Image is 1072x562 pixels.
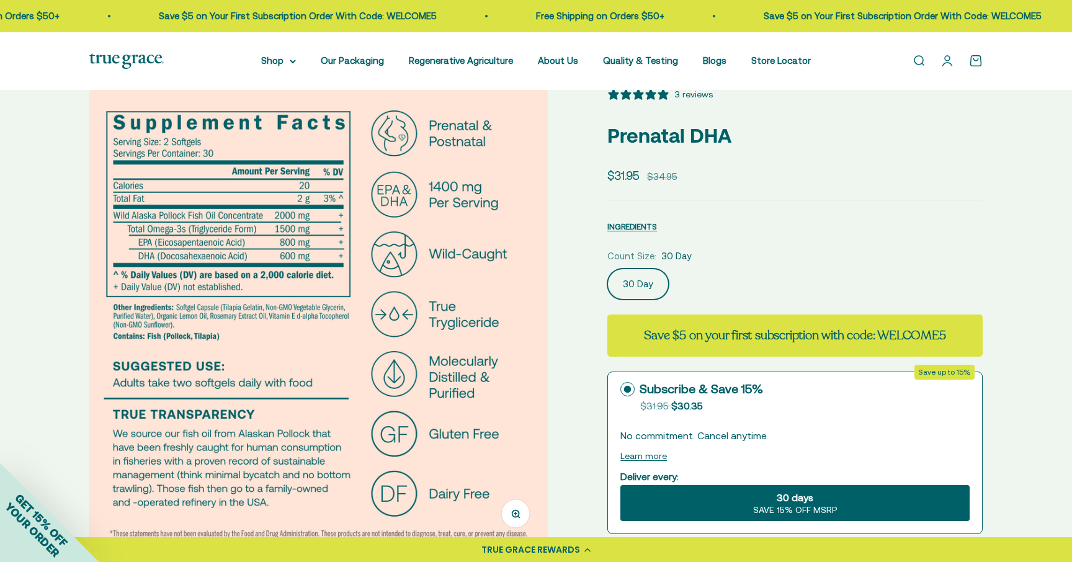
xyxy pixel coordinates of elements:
[607,120,983,151] p: Prenatal DHA
[538,55,578,66] a: About Us
[644,327,945,344] strong: Save $5 on your first subscription with code: WELCOME5
[144,9,422,24] p: Save $5 on Your First Subscription Order With Code: WELCOME5
[751,55,811,66] a: Store Locator
[607,219,657,234] button: INGREDIENTS
[2,500,62,560] span: YOUR ORDER
[89,87,548,546] img: We source our fish oil from Alaskan Pollock that have been freshly caught for human consumption i...
[521,11,650,21] a: Free Shipping on Orders $50+
[607,249,656,264] legend: Count Size:
[703,55,726,66] a: Blogs
[603,55,678,66] a: Quality & Testing
[409,55,513,66] a: Regenerative Agriculture
[674,87,713,101] div: 3 reviews
[647,169,677,184] compare-at-price: $34.95
[481,543,580,556] div: TRUE GRACE REWARDS
[261,53,296,68] summary: Shop
[749,9,1027,24] p: Save $5 on Your First Subscription Order With Code: WELCOME5
[321,55,384,66] a: Our Packaging
[607,166,640,185] sale-price: $31.95
[607,87,713,101] button: 5 stars, 3 ratings
[12,491,70,549] span: GET 15% OFF
[661,249,692,264] span: 30 Day
[607,222,657,231] span: INGREDIENTS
